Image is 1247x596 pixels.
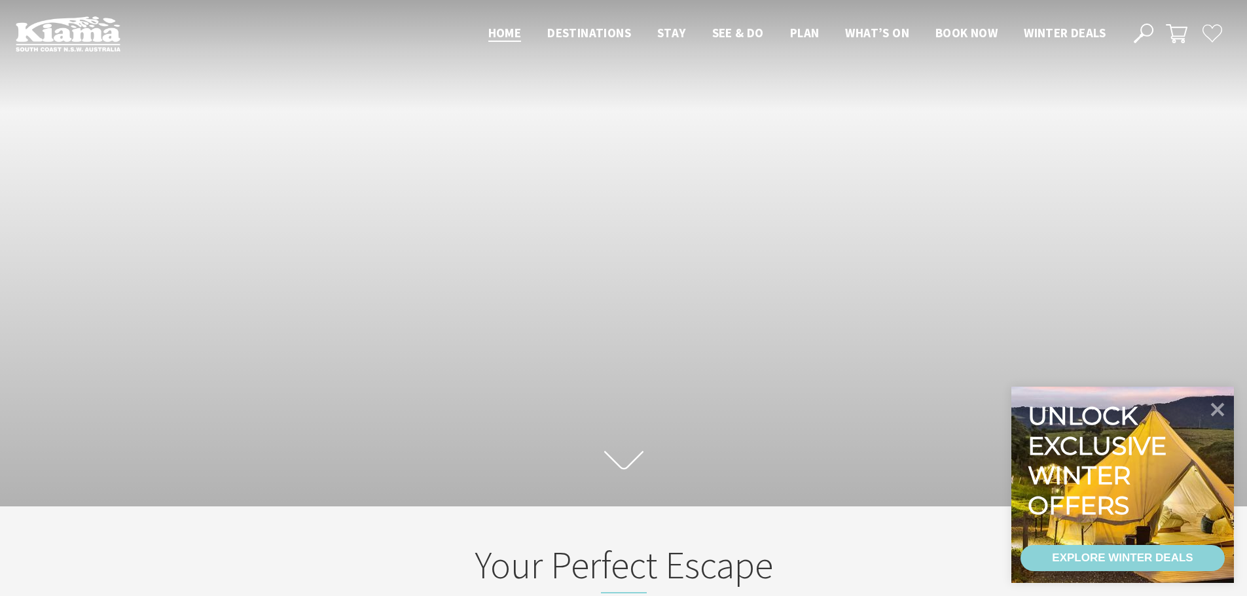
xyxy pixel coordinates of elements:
span: Destinations [547,25,631,41]
span: Stay [657,25,686,41]
h2: Your Perfect Escape [367,542,880,593]
span: Winter Deals [1024,25,1106,41]
span: Plan [790,25,820,41]
img: Kiama Logo [16,16,120,52]
a: EXPLORE WINTER DEALS [1021,545,1225,571]
div: Unlock exclusive winter offers [1028,401,1172,520]
span: See & Do [712,25,764,41]
nav: Main Menu [475,23,1119,44]
span: Home [488,25,522,41]
span: What’s On [845,25,909,41]
div: EXPLORE WINTER DEALS [1052,545,1193,571]
span: Book now [935,25,998,41]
